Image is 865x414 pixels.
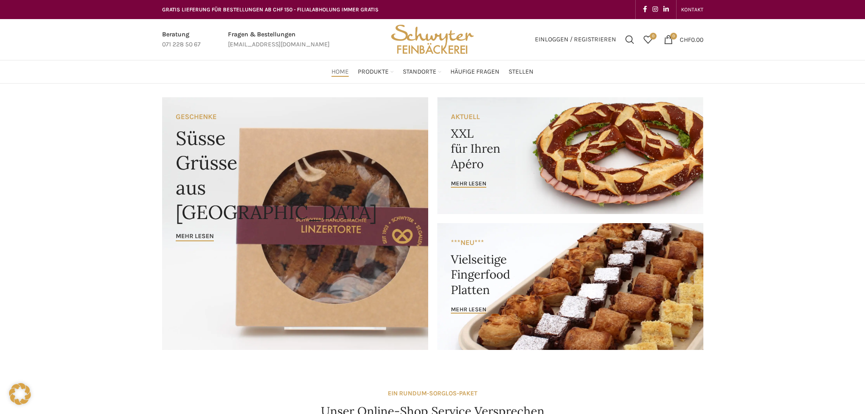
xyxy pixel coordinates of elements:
[650,3,661,16] a: Instagram social link
[659,30,708,49] a: 0 CHF0.00
[450,63,499,81] a: Häufige Fragen
[228,30,330,50] a: Infobox link
[437,223,703,350] a: Banner link
[670,33,677,40] span: 0
[437,97,703,214] a: Banner link
[677,0,708,19] div: Secondary navigation
[535,36,616,43] span: Einloggen / Registrieren
[388,35,477,43] a: Site logo
[530,30,621,49] a: Einloggen / Registrieren
[162,6,379,13] span: GRATIS LIEFERUNG FÜR BESTELLUNGEN AB CHF 150 - FILIALABHOLUNG IMMER GRATIS
[680,35,691,43] span: CHF
[639,30,657,49] a: 0
[681,6,703,13] span: KONTAKT
[681,0,703,19] a: KONTAKT
[650,33,657,40] span: 0
[680,35,703,43] bdi: 0.00
[640,3,650,16] a: Facebook social link
[162,30,201,50] a: Infobox link
[358,63,394,81] a: Produkte
[162,97,428,350] a: Banner link
[450,68,499,76] span: Häufige Fragen
[388,19,477,60] img: Bäckerei Schwyter
[388,389,477,397] strong: EIN RUNDUM-SORGLOS-PAKET
[509,68,534,76] span: Stellen
[331,63,349,81] a: Home
[661,3,672,16] a: Linkedin social link
[403,63,441,81] a: Standorte
[358,68,389,76] span: Produkte
[509,63,534,81] a: Stellen
[639,30,657,49] div: Meine Wunschliste
[621,30,639,49] a: Suchen
[403,68,436,76] span: Standorte
[331,68,349,76] span: Home
[158,63,708,81] div: Main navigation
